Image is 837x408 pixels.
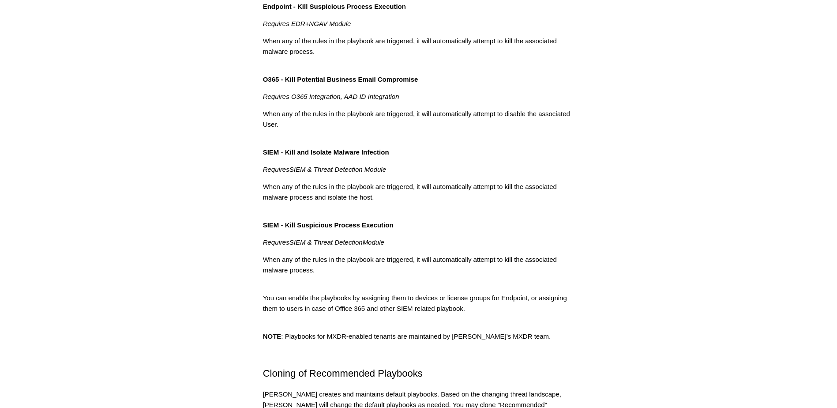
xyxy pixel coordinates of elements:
[263,183,557,201] span: When any of the rules in the playbook are triggered, it will automatically attempt to kill the as...
[263,76,418,83] span: O365 - Kill Potential Business Email Compromise
[263,238,289,246] span: Requires
[263,256,557,274] span: When any of the rules in the playbook are triggered, it will automatically attempt to kill the as...
[289,166,386,173] em: SIEM & Threat Detection Module
[289,238,363,246] span: SIEM & Threat Detection
[263,37,557,55] span: When any of the rules in the playbook are triggered, it will automatically attempt to kill the as...
[263,148,389,156] span: SIEM - Kill and Isolate Malware Infection
[263,93,399,100] em: Requires O365 Integration, AAD ID Integration
[263,294,567,312] span: You can enable the playbooks by assigning them to devices or license groups for Endpoint, or assi...
[263,110,570,128] span: When any of the rules in the playbook are triggered, it will automatically attempt to disable the...
[263,20,351,27] em: Requires EDR+NGAV Module
[263,3,406,10] span: Endpoint - Kill Suspicious Process Execution
[263,166,289,173] em: Requires
[363,238,384,246] span: Module
[263,332,282,340] span: NOTE
[263,221,394,229] span: SIEM - Kill Suspicious Process Execution
[263,368,423,379] span: Cloning of Recommended Playbooks
[281,332,551,340] span: : Playbooks for MXDR-enabled tenants are maintained by [PERSON_NAME]’s MXDR team.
